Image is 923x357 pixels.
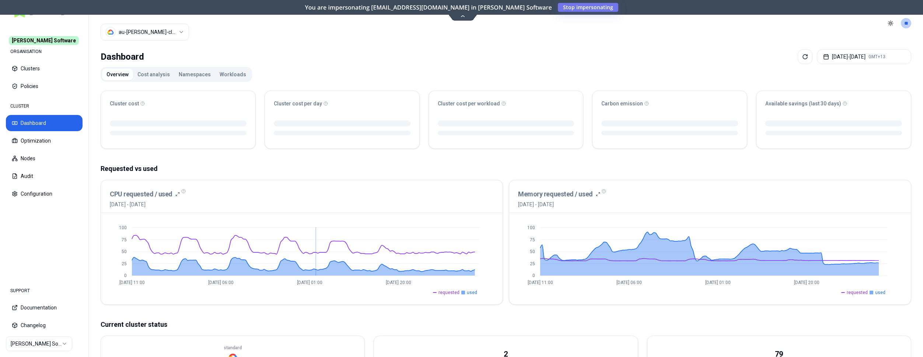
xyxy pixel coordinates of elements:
div: Dashboard [101,49,144,64]
button: Nodes [6,150,83,167]
div: SUPPORT [6,283,83,298]
button: Audit [6,168,83,184]
img: gcp [107,29,114,35]
tspan: 25 [530,261,535,266]
button: Overview [102,69,133,80]
div: ORGANISATION [6,44,83,59]
button: Policies [6,78,83,94]
button: Cost analysis [133,69,174,80]
h3: CPU requested / used [110,189,172,199]
tspan: [DATE] 06:00 [208,280,234,285]
button: Dashboard [6,115,83,131]
div: Cluster cost per workload [438,100,574,107]
div: Cluster cost per day [274,100,410,107]
div: CLUSTER [6,99,83,113]
button: Configuration [6,186,83,202]
tspan: [DATE] 01:00 [297,280,322,285]
tspan: 25 [122,261,127,266]
button: Clusters [6,60,83,77]
button: Optimization [6,133,83,149]
tspan: [DATE] 20:00 [794,280,819,285]
p: Current cluster status [101,319,911,330]
div: au-rex-cluster [119,28,178,36]
span: [DATE] - [DATE] [110,201,180,208]
tspan: 100 [527,225,535,230]
p: Requested vs used [101,164,911,174]
span: [DATE] - [DATE] [518,201,600,208]
tspan: 75 [122,237,127,242]
tspan: 0 [532,273,535,278]
tspan: 50 [530,249,535,254]
span: requested [847,290,868,295]
div: Available savings (last 30 days) [765,100,902,107]
span: used [467,290,477,295]
tspan: 0 [124,273,127,278]
button: Namespaces [174,69,215,80]
span: requested [438,290,459,295]
tspan: 100 [119,225,127,230]
span: used [875,290,885,295]
tspan: 50 [122,249,127,254]
h3: Memory requested / used [518,189,593,199]
button: Workloads [215,69,251,80]
button: Documentation [6,300,83,316]
button: [DATE]-[DATE]GMT+13 [817,49,911,64]
tspan: 75 [530,237,535,242]
p: standard [224,345,242,351]
tspan: [DATE] 06:00 [616,280,642,285]
span: GMT+13 [868,54,885,60]
button: Changelog [6,317,83,333]
tspan: [DATE] 11:00 [528,280,553,285]
div: Carbon emission [601,100,738,107]
tspan: [DATE] 01:00 [705,280,731,285]
span: [PERSON_NAME] Software [9,36,79,45]
tspan: [DATE] 11:00 [119,280,145,285]
tspan: [DATE] 20:00 [386,280,411,285]
button: Select a value [101,24,189,41]
div: Cluster cost [110,100,247,107]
